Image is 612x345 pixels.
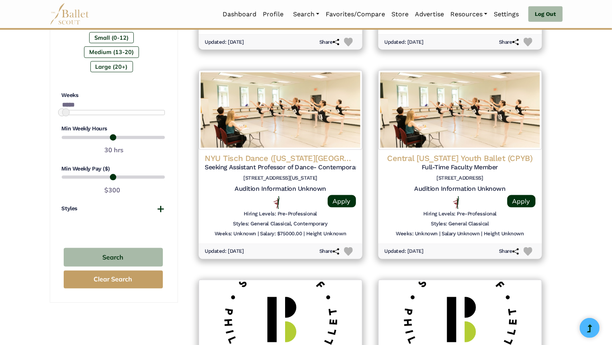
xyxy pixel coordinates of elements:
[62,205,165,213] button: Styles
[205,163,356,172] h5: Seeking Assistant Professor of Dance- Contemporary Ballet
[64,248,163,267] button: Search
[481,231,483,237] h6: |
[62,205,77,213] h4: Styles
[385,153,536,163] h4: Central [US_STATE] Youth Ballet (CPYB)
[344,247,353,256] img: Heart
[344,38,353,47] img: Heart
[274,196,280,209] img: All
[319,39,339,46] h6: Share
[205,39,244,46] h6: Updated: [DATE]
[205,175,356,182] h6: [STREET_ADDRESS][US_STATE]
[205,248,244,255] h6: Updated: [DATE]
[491,6,522,23] a: Settings
[412,6,447,23] a: Advertise
[62,125,165,133] h4: Min Weekly Hours
[205,153,356,163] h4: NYU Tisch Dance ([US_STATE][GEOGRAPHIC_DATA])
[244,211,317,217] h6: Hiring Levels: Pre-Professional
[385,185,536,193] h5: Audition Information Unknown
[260,6,287,23] a: Profile
[62,165,165,173] h4: Min Weekly Pay ($)
[215,231,256,237] h6: Weeks: Unknown
[104,145,123,155] output: 30 hrs
[104,185,120,196] output: $300
[388,6,412,23] a: Store
[205,185,356,193] h5: Audition Information Unknown
[303,231,305,237] h6: |
[431,221,489,227] h6: Styles: General Classical
[385,39,424,46] h6: Updated: [DATE]
[378,70,542,150] img: Logo
[260,231,302,237] h6: Salary: $75000.00
[233,221,327,227] h6: Styles: General Classical, Contemporary
[385,163,536,172] h5: Full-Time Faculty Member
[62,91,165,99] h4: Weeks
[507,195,536,207] a: Apply
[385,248,424,255] h6: Updated: [DATE]
[385,175,536,182] h6: [STREET_ADDRESS]
[396,231,438,237] h6: Weeks: Unknown
[442,231,479,237] h6: Salary Unknown
[439,231,440,237] h6: |
[258,231,259,237] h6: |
[199,70,362,150] img: Logo
[319,248,339,255] h6: Share
[524,38,533,47] img: Heart
[323,6,388,23] a: Favorites/Compare
[90,61,133,72] label: Large (20+)
[84,47,139,58] label: Medium (13-20)
[453,196,459,209] img: All
[328,195,356,207] a: Apply
[290,6,323,23] a: Search
[447,6,491,23] a: Resources
[499,39,519,46] h6: Share
[524,247,533,256] img: Heart
[306,231,346,237] h6: Height Unknown
[528,6,562,22] a: Log Out
[89,32,134,43] label: Small (0-12)
[64,271,163,289] button: Clear Search
[219,6,260,23] a: Dashboard
[423,211,497,217] h6: Hiring Levels: Pre-Professional
[499,248,519,255] h6: Share
[484,231,524,237] h6: Height Unknown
